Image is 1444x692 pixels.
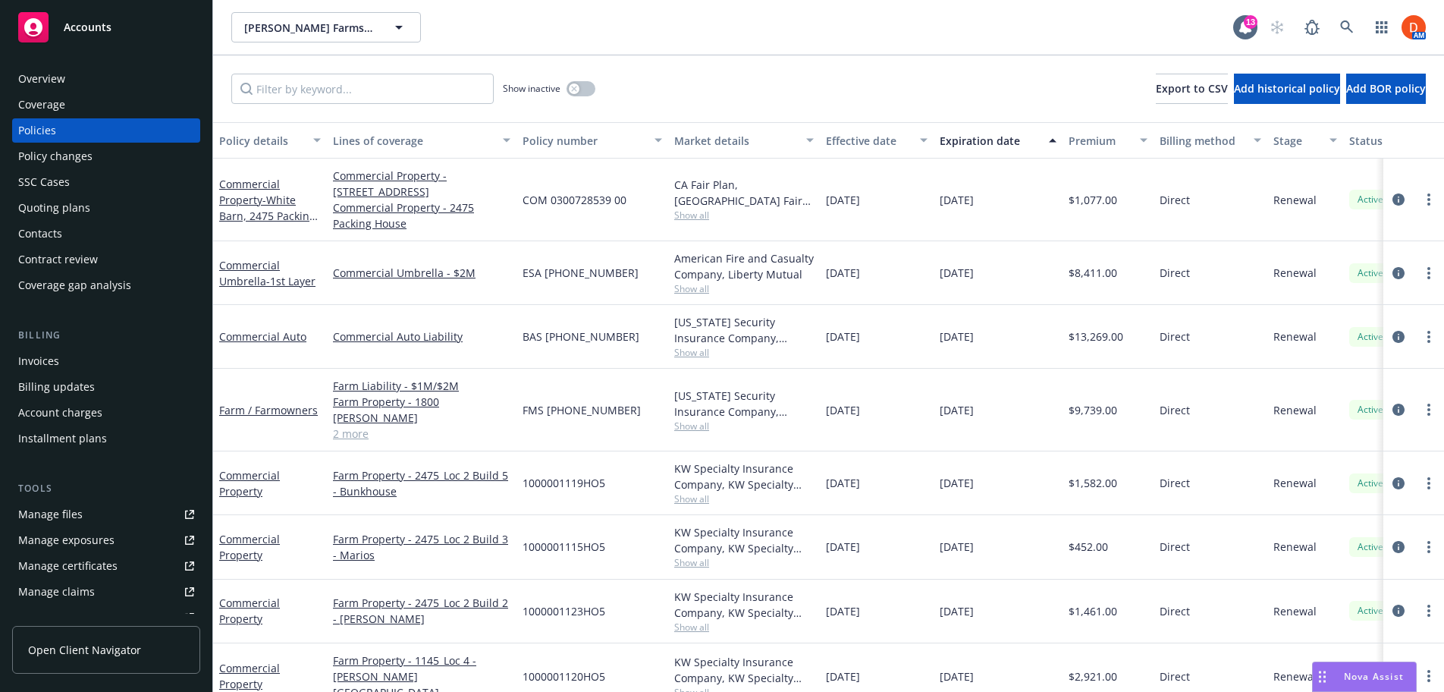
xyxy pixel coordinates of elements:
div: Contacts [18,222,62,246]
span: $8,411.00 [1069,265,1117,281]
a: Start snowing [1262,12,1292,42]
div: Status [1349,133,1442,149]
a: SSC Cases [12,170,200,194]
a: Manage BORs [12,605,200,630]
a: more [1420,538,1438,556]
span: Show inactive [503,82,560,95]
div: Policy details [219,133,304,149]
a: Coverage [12,93,200,117]
img: photo [1402,15,1426,39]
a: Commercial Property [219,596,280,626]
button: Policy number [516,122,668,159]
a: Manage claims [12,580,200,604]
a: Manage files [12,502,200,527]
span: Show all [674,209,814,222]
span: $452.00 [1069,539,1108,555]
button: Billing method [1154,122,1267,159]
a: Commercial Umbrella - $2M [333,265,510,281]
a: Billing updates [12,375,200,399]
span: 1000001120HO5 [523,668,605,684]
span: [DATE] [940,192,974,208]
div: Drag to move [1313,662,1332,691]
span: $1,582.00 [1069,475,1117,491]
span: [DATE] [826,668,860,684]
div: Manage files [18,502,83,527]
a: circleInformation [1389,190,1408,209]
a: Commercial Auto [219,329,306,344]
a: Commercial Auto Liability [333,329,510,344]
span: [DATE] [826,539,860,555]
div: Billing method [1160,133,1245,149]
button: Lines of coverage [327,122,516,159]
a: Installment plans [12,426,200,451]
span: Show all [674,420,814,432]
span: Direct [1160,603,1190,619]
div: SSC Cases [18,170,70,194]
span: [DATE] [826,603,860,619]
a: Quoting plans [12,196,200,220]
a: Farm / Farmowners [219,403,318,417]
div: Policies [18,118,56,143]
div: CA Fair Plan, [GEOGRAPHIC_DATA] Fair plan [674,177,814,209]
span: [DATE] [940,539,974,555]
button: Market details [668,122,820,159]
button: Add historical policy [1234,74,1340,104]
span: Active [1355,403,1386,417]
span: Renewal [1273,539,1317,555]
span: Renewal [1273,329,1317,344]
button: Nova Assist [1312,662,1417,692]
a: circleInformation [1389,401,1408,419]
a: Farm Property - 2475_Loc 2 Build 2 - [PERSON_NAME] [333,595,510,627]
button: Effective date [820,122,934,159]
button: Add BOR policy [1346,74,1426,104]
div: 13 [1244,15,1257,29]
a: Policies [12,118,200,143]
a: Contract review [12,247,200,272]
span: Direct [1160,402,1190,418]
div: Manage BORs [18,605,89,630]
button: Policy details [213,122,327,159]
span: Renewal [1273,668,1317,684]
a: circleInformation [1389,602,1408,620]
div: Invoices [18,349,59,373]
a: Contacts [12,222,200,246]
span: Direct [1160,265,1190,281]
div: Manage exposures [18,528,115,552]
span: Accounts [64,21,111,33]
a: Farm Liability - $1M/$2M [333,378,510,394]
a: Commercial Umbrella [219,258,315,288]
a: Manage exposures [12,528,200,552]
span: Active [1355,266,1386,280]
a: more [1420,474,1438,492]
span: Direct [1160,539,1190,555]
button: Stage [1267,122,1343,159]
div: [US_STATE] Security Insurance Company, Liberty Mutual [674,314,814,346]
div: Policy changes [18,144,93,168]
a: Account charges [12,401,200,425]
a: 2 more [333,426,510,442]
span: $1,461.00 [1069,603,1117,619]
span: ESA [PHONE_NUMBER] [523,265,639,281]
a: Manage certificates [12,554,200,578]
span: Active [1355,330,1386,344]
div: Account charges [18,401,102,425]
span: $13,269.00 [1069,329,1123,344]
div: KW Specialty Insurance Company, KW Specialty Insurance Company, One80 Intermediaries [674,654,814,686]
a: Search [1332,12,1362,42]
span: [DATE] [940,475,974,491]
button: Expiration date [934,122,1063,159]
a: circleInformation [1389,328,1408,346]
div: KW Specialty Insurance Company, KW Specialty Insurance Company, One80 Intermediaries [674,461,814,492]
div: Effective date [826,133,911,149]
span: Show all [674,492,814,505]
button: Premium [1063,122,1154,159]
span: Active [1355,477,1386,490]
a: more [1420,602,1438,620]
span: Renewal [1273,603,1317,619]
div: Quoting plans [18,196,90,220]
span: [DATE] [826,475,860,491]
span: Active [1355,193,1386,206]
a: Commercial Property [219,661,280,691]
span: FMS [PHONE_NUMBER] [523,402,641,418]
